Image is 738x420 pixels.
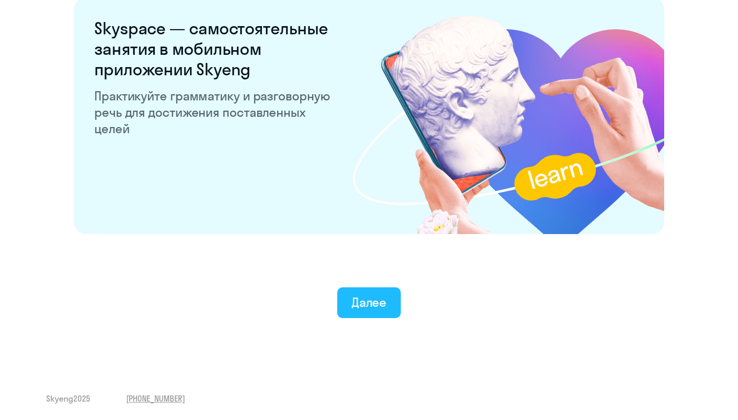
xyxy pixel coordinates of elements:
p: Практикуйте грамматику и разговорную речь для достижения поставленных целей [94,88,333,137]
span: Skyeng 2025 [46,393,90,404]
a: [PHONE_NUMBER] [126,393,185,404]
h6: Skyspace — самостоятельные занятия в мобильном приложении Skyeng [94,18,333,79]
button: Далее [337,287,401,318]
div: Далее [352,294,387,310]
